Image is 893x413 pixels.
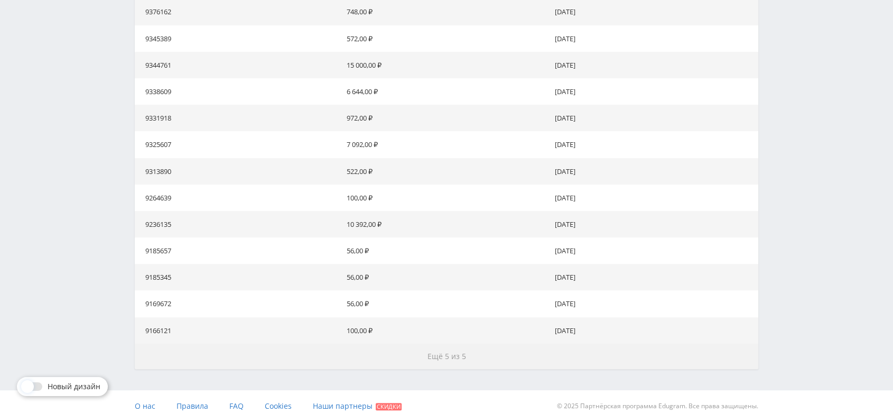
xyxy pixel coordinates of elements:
span: О нас [135,401,155,411]
td: 9264639 [135,185,342,211]
td: 100,00 ₽ [342,317,550,344]
td: 972,00 ₽ [342,105,550,131]
button: Ещё 5 из 5 [135,344,758,369]
span: Правила [176,401,208,411]
td: 6 644,00 ₽ [342,78,550,105]
span: FAQ [229,401,244,411]
td: [DATE] [551,158,758,185]
td: 100,00 ₽ [342,185,550,211]
td: 10 392,00 ₽ [342,211,550,237]
td: [DATE] [551,105,758,131]
td: 56,00 ₽ [342,237,550,264]
td: [DATE] [551,237,758,264]
span: Скидки [376,403,402,410]
td: 522,00 ₽ [342,158,550,185]
td: 9345389 [135,25,342,52]
td: 9325607 [135,131,342,158]
td: 15 000,00 ₽ [342,52,550,78]
span: Наши партнеры [313,401,373,411]
td: 9236135 [135,211,342,237]
td: [DATE] [551,131,758,158]
td: [DATE] [551,78,758,105]
td: [DATE] [551,211,758,237]
td: 572,00 ₽ [342,25,550,52]
td: 9331918 [135,105,342,131]
td: [DATE] [551,185,758,211]
td: 9166121 [135,317,342,344]
td: 56,00 ₽ [342,264,550,290]
td: [DATE] [551,25,758,52]
td: [DATE] [551,290,758,317]
td: [DATE] [551,52,758,78]
td: 9185345 [135,264,342,290]
td: 9313890 [135,158,342,185]
td: 7 092,00 ₽ [342,131,550,158]
td: [DATE] [551,317,758,344]
span: Cookies [265,401,292,411]
td: 56,00 ₽ [342,290,550,317]
span: Ещё 5 из 5 [427,351,466,361]
td: 9185657 [135,237,342,264]
span: Новый дизайн [48,382,100,391]
td: 9169672 [135,290,342,317]
td: 9344761 [135,52,342,78]
td: [DATE] [551,264,758,290]
td: 9338609 [135,78,342,105]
